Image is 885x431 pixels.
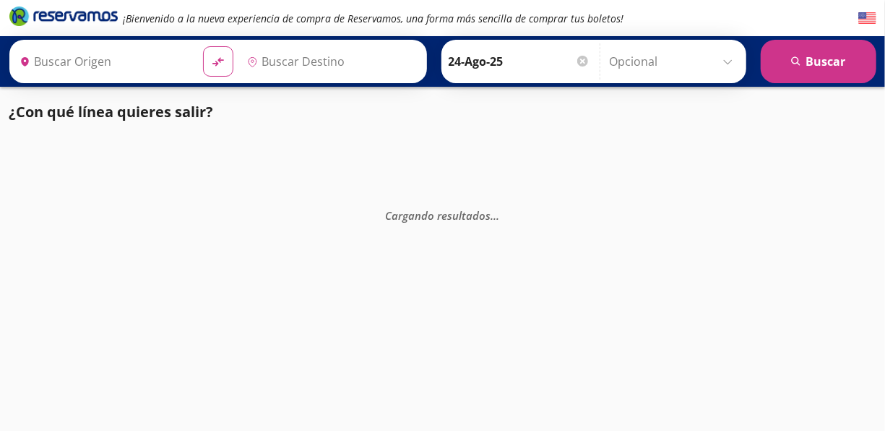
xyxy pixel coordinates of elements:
[386,208,500,223] em: Cargando resultados
[494,208,497,223] span: .
[610,43,739,80] input: Opcional
[9,101,214,123] p: ¿Con qué línea quieres salir?
[491,208,494,223] span: .
[761,40,876,83] button: Buscar
[858,9,876,27] button: English
[14,43,191,80] input: Buscar Origen
[124,12,624,25] em: ¡Bienvenido a la nueva experiencia de compra de Reservamos, una forma más sencilla de comprar tus...
[497,208,500,223] span: .
[449,43,590,80] input: Elegir Fecha
[241,43,419,80] input: Buscar Destino
[9,5,118,31] a: Brand Logo
[9,5,118,27] i: Brand Logo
